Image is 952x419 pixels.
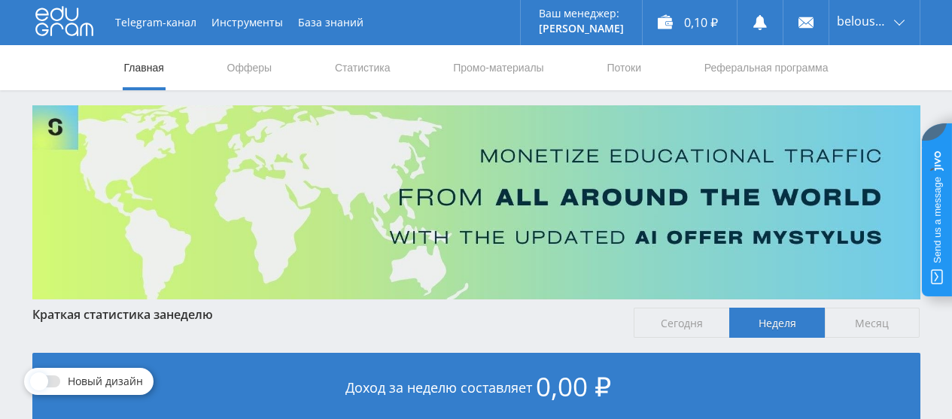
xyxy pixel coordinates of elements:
span: 0,00 ₽ [536,369,611,404]
span: Новый дизайн [68,375,143,387]
span: неделю [166,306,213,323]
span: Неделя [729,308,825,338]
a: Промо-материалы [452,45,545,90]
a: Реферальная программа [703,45,830,90]
p: Ваш менеджер: [539,8,624,20]
span: belousova1964 [837,15,890,27]
a: Статистика [333,45,392,90]
span: Сегодня [634,308,729,338]
a: Офферы [226,45,274,90]
p: [PERSON_NAME] [539,23,624,35]
a: Главная [123,45,166,90]
div: Краткая статистика за [32,308,619,321]
img: Banner [32,105,920,299]
a: Потоки [605,45,643,90]
span: Месяц [825,308,920,338]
